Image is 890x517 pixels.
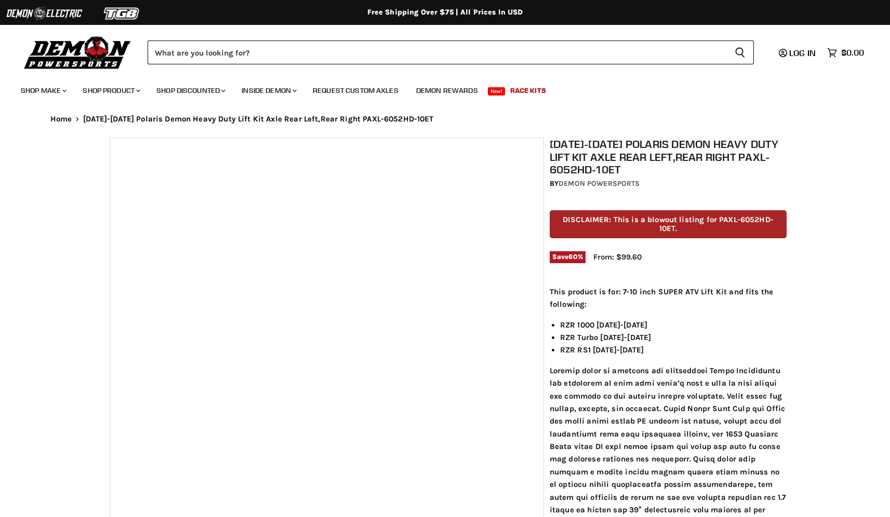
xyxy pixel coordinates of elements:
ul: Main menu [13,76,861,101]
a: Log in [774,48,822,58]
span: [DATE]-[DATE] Polaris Demon Heavy Duty Lift Kit Axle Rear Left,Rear Right PAXL-6052HD-10ET [83,115,434,124]
img: Demon Electric Logo 2 [5,4,83,23]
a: Demon Rewards [408,80,486,101]
div: Free Shipping Over $75 | All Prices In USD [30,8,861,17]
a: Shop Make [13,80,73,101]
a: Shop Product [75,80,147,101]
img: Demon Powersports [21,34,135,71]
span: From: $99.60 [593,252,642,262]
input: Search [148,40,726,64]
span: 60 [568,253,577,261]
span: Save % [550,251,586,263]
a: Race Kits [502,80,554,101]
span: Log in [789,48,816,58]
a: Demon Powersports [559,179,640,188]
a: Shop Discounted [149,80,232,101]
form: Product [148,40,754,64]
a: $0.00 [822,45,869,60]
a: Home [50,115,72,124]
nav: Breadcrumbs [30,115,861,124]
span: New! [488,87,506,96]
li: RZR RS1 [DATE]-[DATE] [560,344,787,356]
button: Search [726,40,754,64]
li: RZR Turbo [DATE]-[DATE] [560,331,787,344]
p: DISCLAIMER: This is a blowout listing for PAXL-6052HD-10ET. [550,210,787,239]
a: Inside Demon [234,80,303,101]
div: by [550,178,787,189]
span: $0.00 [841,48,864,58]
h1: [DATE]-[DATE] Polaris Demon Heavy Duty Lift Kit Axle Rear Left,Rear Right PAXL-6052HD-10ET [550,138,787,176]
a: Request Custom Axles [305,80,406,101]
p: This product is for: 7-10 inch SUPER ATV Lift Kit and fits the following: [550,285,787,311]
img: TGB Logo 2 [83,4,161,23]
li: RZR 1000 [DATE]-[DATE] [560,319,787,331]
